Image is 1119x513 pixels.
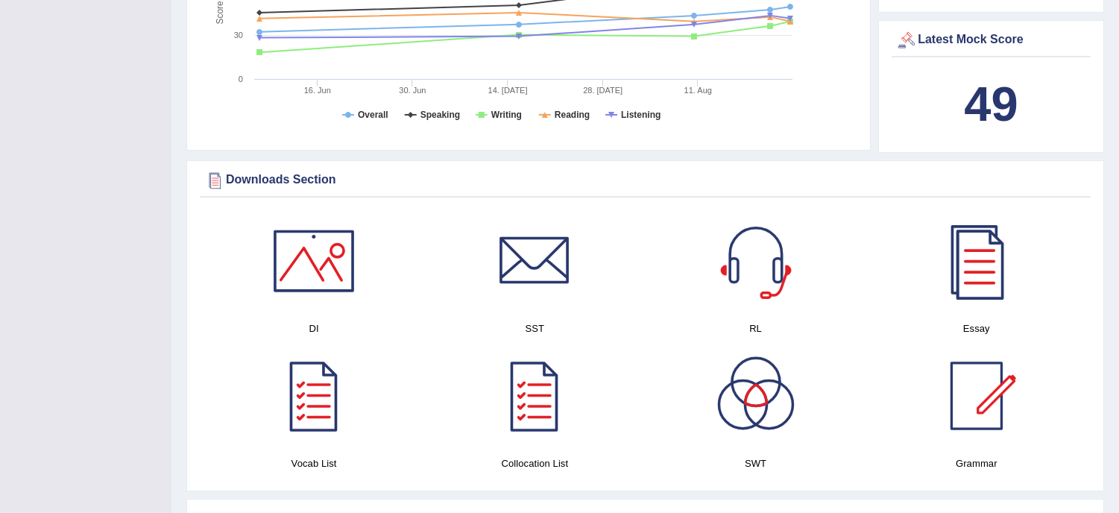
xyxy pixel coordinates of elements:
tspan: 16. Jun [304,86,331,95]
h4: Vocab List [211,456,417,471]
h4: RL [653,321,859,336]
text: 30 [234,31,243,40]
tspan: Score [215,1,225,25]
tspan: Writing [491,110,522,120]
h4: SST [432,321,637,336]
tspan: 30. Jun [399,86,426,95]
h4: Collocation List [432,456,637,471]
tspan: Listening [621,110,661,120]
b: 49 [964,77,1018,131]
h4: SWT [653,456,859,471]
h4: Grammar [874,456,1079,471]
tspan: Reading [555,110,590,120]
tspan: 28. [DATE] [583,86,622,95]
div: Downloads Section [204,169,1087,192]
tspan: 14. [DATE] [488,86,528,95]
div: Latest Mock Score [895,29,1087,51]
tspan: Overall [358,110,388,120]
tspan: Speaking [420,110,460,120]
h4: DI [211,321,417,336]
text: 0 [239,75,243,84]
tspan: 11. Aug [684,86,712,95]
h4: Essay [874,321,1079,336]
